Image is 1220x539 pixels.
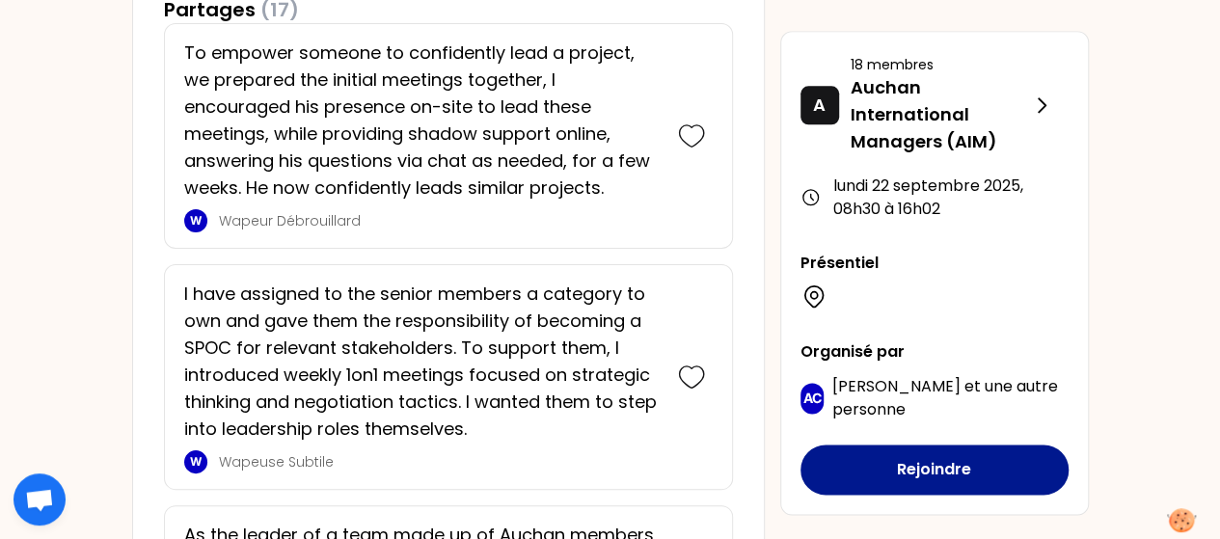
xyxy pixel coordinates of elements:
div: lundi 22 septembre 2025 , 08h30 à 16h02 [800,175,1069,221]
p: Organisé par [800,340,1069,364]
p: Wapeuse Subtile [219,452,659,472]
p: 18 membres [851,55,1030,74]
span: [PERSON_NAME] [831,375,960,397]
p: A [813,92,826,119]
p: Présentiel [800,252,1069,275]
p: I have assigned to the senior members a category to own and gave them the responsibility of becom... [184,281,659,443]
button: Rejoindre [800,445,1069,495]
p: Auchan International Managers (AIM) [851,74,1030,155]
p: et [831,375,1068,421]
div: Ouvrir le chat [14,473,66,526]
p: Wapeur Débrouillard [219,211,659,230]
p: To empower someone to confidently lead a project, we prepared the initial meetings together, I en... [184,40,659,202]
p: W [190,213,202,229]
p: AC [802,389,821,408]
span: une autre personne [831,375,1057,420]
p: W [190,454,202,470]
